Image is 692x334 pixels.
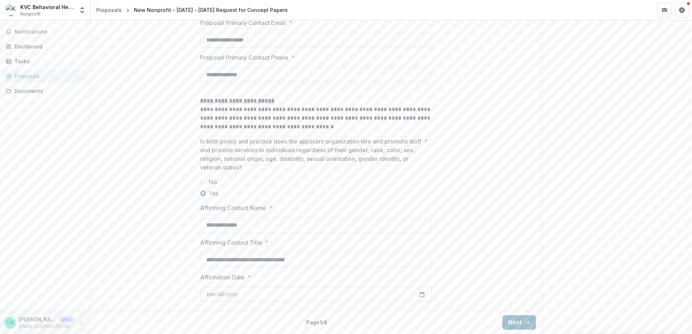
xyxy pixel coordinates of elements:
[209,177,217,186] span: No
[675,3,689,17] button: Get Help
[3,26,87,38] button: Notifications
[93,5,291,15] nav: breadcrumb
[19,323,74,330] p: [EMAIL_ADDRESS][DOMAIN_NAME]
[200,204,266,212] p: Affirming Contact Name
[306,318,327,326] p: Page 1 / 4
[200,53,288,62] p: Proposal Primary Contact Phone
[96,6,122,14] div: Proposals
[502,315,536,330] button: Next
[657,3,672,17] button: Partners
[134,6,288,14] div: New Nonprofit - [DATE] - [DATE] Request for Concept Papers
[77,318,86,327] button: More
[3,70,87,82] a: Proposals
[19,316,56,323] p: [PERSON_NAME]
[200,273,245,282] p: Affirmation Date
[3,40,87,52] a: Dashboard
[3,55,87,67] a: Tasks
[200,238,262,247] p: Affirming Contact Title
[200,137,421,172] p: In both policy and practice does the applicant organization hire and promote staff and provide se...
[14,57,81,65] div: Tasks
[200,18,286,27] p: Proposal Primary Contact Email
[59,316,74,323] p: User
[14,29,84,35] span: Notifications
[3,85,87,97] a: Documents
[209,189,219,198] span: Yes
[14,72,81,80] div: Proposals
[77,3,87,17] button: Open entity switcher
[20,11,41,17] span: Nonprofit
[20,3,74,11] div: KVC Behavioral Healthcare [US_STATE], Inc.
[14,87,81,95] div: Documents
[14,43,81,50] div: Dashboard
[93,5,125,15] a: Proposals
[7,320,13,325] div: Danielle Badas
[6,4,17,16] img: KVC Behavioral Healthcare Missouri, Inc.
